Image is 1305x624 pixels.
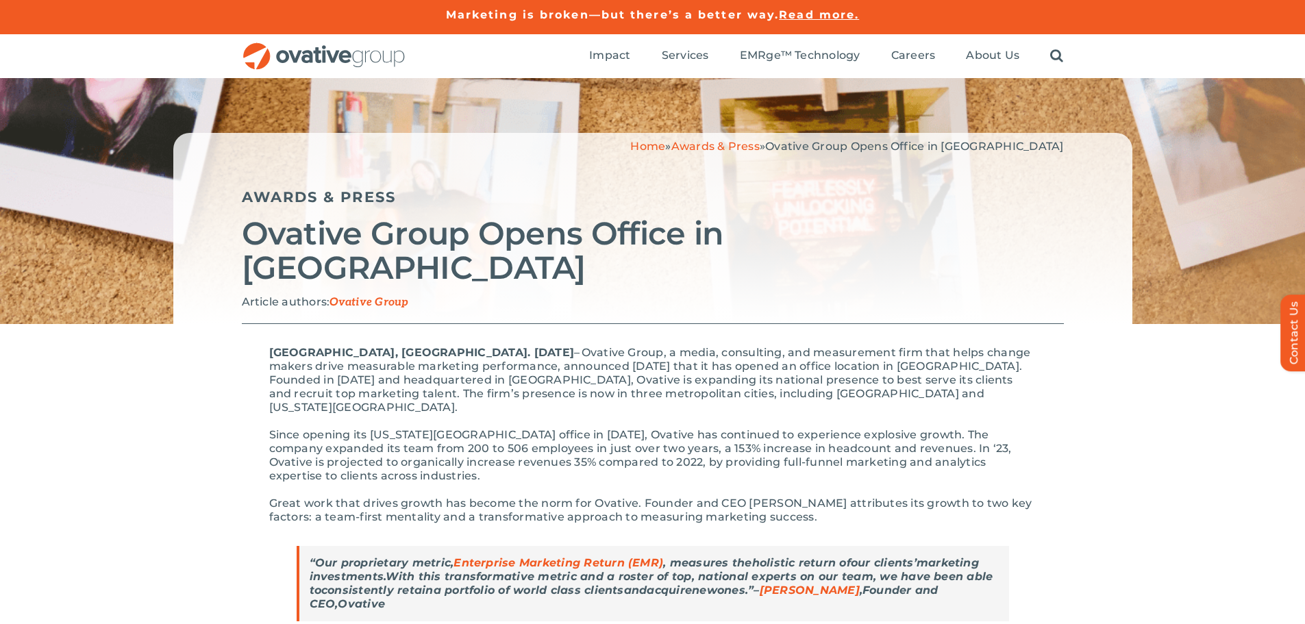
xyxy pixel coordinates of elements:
nav: Menu [589,34,1063,78]
span: . [745,584,748,597]
span: Ovative Group [330,296,408,309]
span: [GEOGRAPHIC_DATA], [GEOGRAPHIC_DATA]. [DATE] [269,346,575,359]
span: consistently [321,584,394,597]
a: Careers [891,49,936,64]
span: Ovative [338,597,385,610]
a: Impact [589,49,630,64]
span: » » [630,140,1063,153]
a: Home [630,140,665,153]
a: Read more. [779,8,859,21]
span: – Ovative Group, a media, consulting, and measurement firm that helps change makers drive measura... [269,346,1031,414]
a: Enterprise Marketing Return (EMR) [453,556,663,569]
a: [PERSON_NAME] [760,584,860,597]
span: and [624,584,647,597]
span: Since opening its [US_STATE][GEOGRAPHIC_DATA] office in [DATE], Ovative has continued to experien... [269,428,1012,482]
p: Article authors: [242,295,1064,310]
a: Search [1050,49,1063,64]
span: Great work that drives growth has become the norm for Ovative. Founder and CEO [PERSON_NAME] attr... [269,497,1032,523]
span: our clients’ [851,556,917,569]
span: new [692,584,717,597]
span: “ [310,556,315,569]
span: About Us [966,49,1019,62]
span: Impact [589,49,630,62]
span: marketing investments. [310,556,979,583]
span: a portfolio of world class clients [434,584,624,597]
a: Awards & Press [671,140,760,153]
span: Services [662,49,709,62]
a: EMRge™ Technology [740,49,860,64]
span: , measures the [663,556,751,569]
span: acquire [647,584,692,597]
a: OG_Full_horizontal_RGB [242,41,406,54]
a: Marketing is broken—but there’s a better way. [446,8,780,21]
a: Services [662,49,709,64]
span: Our proprietary metric, [315,556,663,569]
span: Ovative Group Opens Office in [GEOGRAPHIC_DATA] [765,140,1063,153]
a: About Us [966,49,1019,64]
span: – , [754,584,862,597]
span: EMRge™ Technology [740,49,860,62]
span: Founder and CEO, [310,584,939,610]
span: Careers [891,49,936,62]
span: retain [397,584,433,597]
a: Awards & Press [242,188,396,205]
span: ones [717,584,745,597]
h2: Ovative Group Opens Office in [GEOGRAPHIC_DATA] [242,216,1064,285]
span: holistic return of [752,556,851,569]
span: , national experts on our team, we have been able to [310,570,993,597]
span: With this transformative metric and a roster of top [386,570,691,583]
span: ” [748,584,754,597]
